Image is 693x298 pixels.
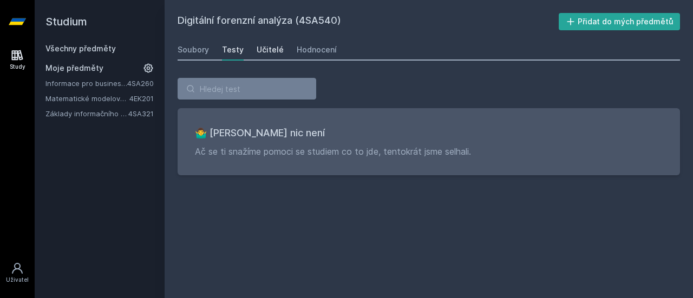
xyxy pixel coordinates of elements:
p: Ač se ti snažíme pomoci se studiem co to jde, tentokrát jsme selhali. [195,145,663,158]
a: 4SA260 [127,79,154,88]
a: Základy informačního managementu [45,108,128,119]
a: Soubory [178,39,209,61]
a: Uživatel [2,256,32,289]
a: 4EK201 [129,94,154,103]
a: Study [2,43,32,76]
div: Učitelé [257,44,284,55]
div: Hodnocení [297,44,337,55]
a: Matematické modelování [45,93,129,104]
button: Přidat do mých předmětů [559,13,681,30]
div: Soubory [178,44,209,55]
span: Moje předměty [45,63,103,74]
div: Uživatel [6,276,29,284]
h2: Digitální forenzní analýza (4SA540) [178,13,559,30]
a: Hodnocení [297,39,337,61]
div: Testy [222,44,244,55]
div: Study [10,63,25,71]
a: Testy [222,39,244,61]
a: Učitelé [257,39,284,61]
a: Informace pro business (v angličtině) [45,78,127,89]
h3: 🤷‍♂️ [PERSON_NAME] nic není [195,125,663,141]
a: 4SA321 [128,109,154,118]
a: Všechny předměty [45,44,116,53]
input: Hledej test [178,78,316,100]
